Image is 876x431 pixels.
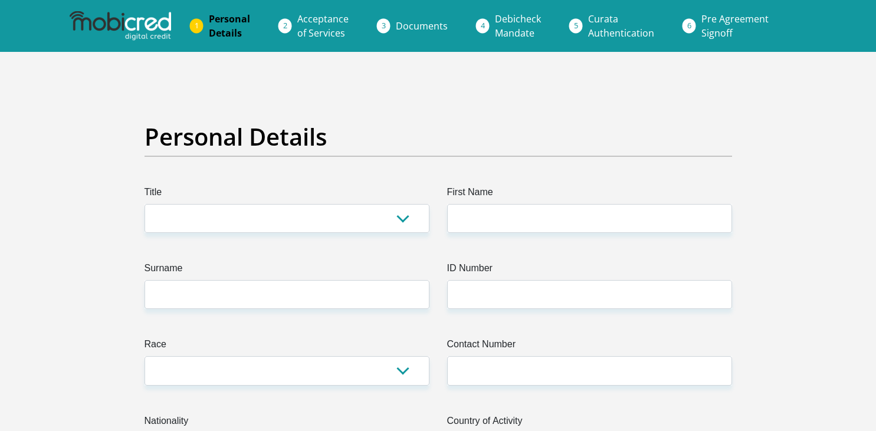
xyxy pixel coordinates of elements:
[145,261,429,280] label: Surname
[447,356,732,385] input: Contact Number
[145,185,429,204] label: Title
[297,12,349,40] span: Acceptance of Services
[145,123,732,151] h2: Personal Details
[495,12,541,40] span: Debicheck Mandate
[199,7,260,45] a: PersonalDetails
[447,280,732,309] input: ID Number
[209,12,250,40] span: Personal Details
[396,19,448,32] span: Documents
[485,7,550,45] a: DebicheckMandate
[447,261,732,280] label: ID Number
[447,204,732,233] input: First Name
[692,7,778,45] a: Pre AgreementSignoff
[447,185,732,204] label: First Name
[447,337,732,356] label: Contact Number
[70,11,171,41] img: mobicred logo
[386,14,457,38] a: Documents
[145,337,429,356] label: Race
[588,12,654,40] span: Curata Authentication
[288,7,358,45] a: Acceptanceof Services
[145,280,429,309] input: Surname
[579,7,664,45] a: CurataAuthentication
[701,12,769,40] span: Pre Agreement Signoff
